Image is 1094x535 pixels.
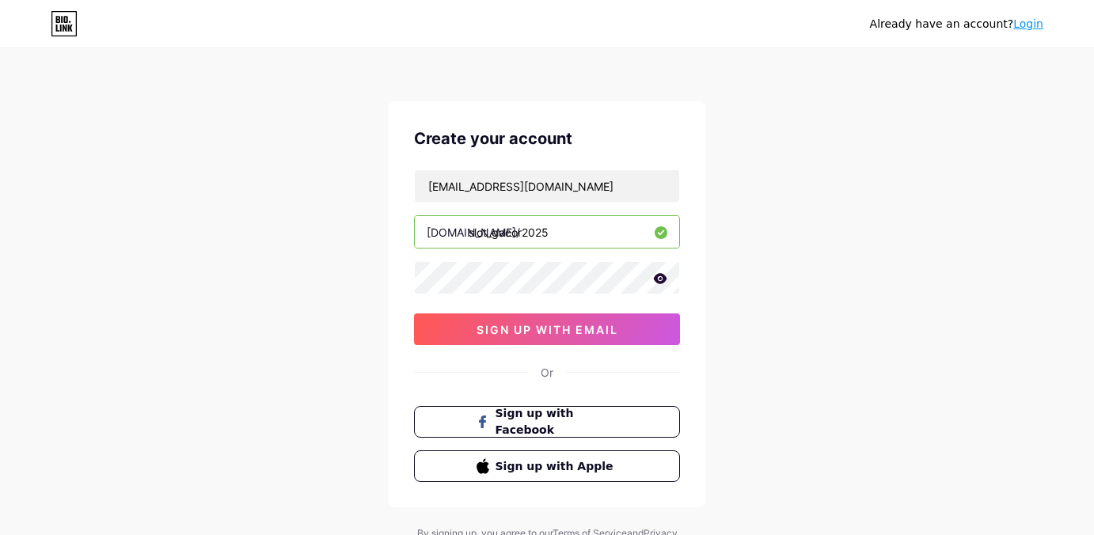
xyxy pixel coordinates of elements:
a: Login [1013,17,1043,30]
button: Sign up with Facebook [414,406,680,438]
div: [DOMAIN_NAME]/ [427,224,520,241]
input: username [415,216,679,248]
input: Email [415,170,679,202]
button: Sign up with Apple [414,450,680,482]
div: Create your account [414,127,680,150]
span: sign up with email [477,323,618,336]
div: Already have an account? [870,16,1043,32]
div: Or [541,364,553,381]
button: sign up with email [414,313,680,345]
span: Sign up with Facebook [496,405,618,438]
span: Sign up with Apple [496,458,618,475]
